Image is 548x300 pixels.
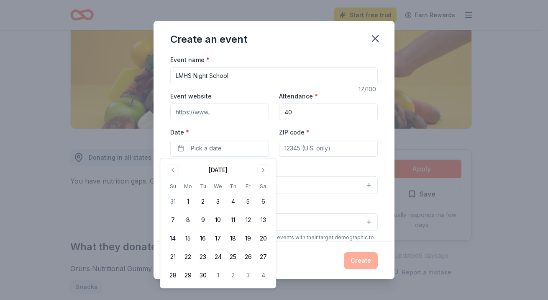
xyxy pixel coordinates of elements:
[279,103,378,120] input: 20
[170,56,210,64] label: Event name
[180,231,195,246] button: 15
[257,164,269,176] button: Go to next month
[167,164,179,176] button: Go to previous month
[180,268,195,283] button: 29
[195,268,210,283] button: 30
[170,128,269,137] label: Date
[256,182,271,191] th: Saturday
[170,33,247,46] div: Create an event
[165,212,180,228] button: 7
[279,140,378,157] input: 12345 (U.S. only)
[209,165,228,175] div: [DATE]
[279,128,310,137] label: ZIP code
[241,249,256,264] button: 26
[256,249,271,264] button: 27
[256,231,271,246] button: 20
[165,194,180,209] button: 31
[241,231,256,246] button: 19
[210,182,225,191] th: Wednesday
[225,231,241,246] button: 18
[256,212,271,228] button: 13
[170,103,269,120] input: https://www...
[279,92,318,101] label: Attendance
[210,231,225,246] button: 17
[195,182,210,191] th: Tuesday
[241,212,256,228] button: 12
[165,182,180,191] th: Sunday
[225,194,241,209] button: 4
[191,143,222,153] span: Pick a date
[225,268,241,283] button: 2
[256,194,271,209] button: 6
[210,268,225,283] button: 1
[170,92,212,101] label: Event website
[359,84,378,94] div: 17 /100
[225,249,241,264] button: 25
[195,231,210,246] button: 16
[180,194,195,209] button: 1
[170,140,269,157] button: Pick a date
[170,67,378,84] input: Spring Fundraiser
[165,268,180,283] button: 28
[225,212,241,228] button: 11
[180,249,195,264] button: 22
[165,249,180,264] button: 21
[225,182,241,191] th: Thursday
[256,268,271,283] button: 4
[241,194,256,209] button: 5
[241,268,256,283] button: 3
[195,194,210,209] button: 2
[165,231,180,246] button: 14
[210,212,225,228] button: 10
[180,212,195,228] button: 8
[241,182,256,191] th: Friday
[180,182,195,191] th: Monday
[195,249,210,264] button: 23
[195,212,210,228] button: 9
[210,249,225,264] button: 24
[210,194,225,209] button: 3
